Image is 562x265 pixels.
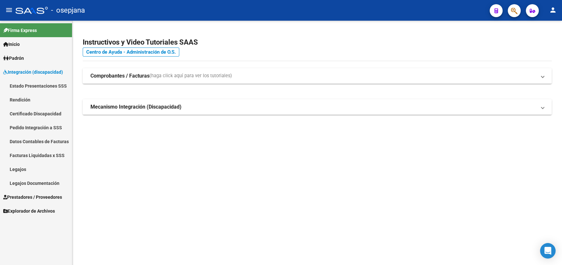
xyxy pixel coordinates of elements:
span: Integración (discapacidad) [3,69,63,76]
strong: Mecanismo Integración (Discapacidad) [90,103,182,111]
mat-expansion-panel-header: Mecanismo Integración (Discapacidad) [83,99,552,115]
strong: Comprobantes / Facturas [90,72,150,79]
a: Centro de Ayuda - Administración de O.S. [83,48,179,57]
span: Padrón [3,55,24,62]
mat-expansion-panel-header: Comprobantes / Facturas(haga click aquí para ver los tutoriales) [83,68,552,84]
span: Prestadores / Proveedores [3,194,62,201]
mat-icon: person [549,6,557,14]
span: Inicio [3,41,20,48]
span: (haga click aquí para ver los tutoriales) [150,72,232,79]
h2: Instructivos y Video Tutoriales SAAS [83,36,552,48]
mat-icon: menu [5,6,13,14]
span: Explorador de Archivos [3,207,55,215]
span: Firma Express [3,27,37,34]
span: - osepjana [51,3,85,17]
div: Open Intercom Messenger [540,243,556,259]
